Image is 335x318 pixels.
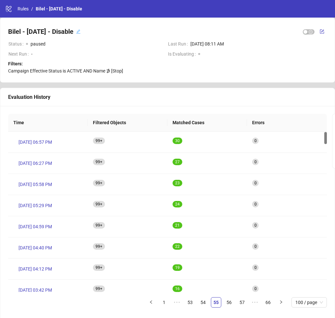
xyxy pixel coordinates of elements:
span: - [31,50,162,58]
span: edit [76,29,81,34]
span: 2 [175,160,177,164]
th: Filtered Objects [88,114,167,132]
button: form [317,28,327,35]
li: 55 [211,297,221,308]
sup: 19 [173,264,182,271]
button: left [146,297,156,308]
a: Bilel - [DATE] - Disable [34,5,84,12]
sup: 27 [173,159,182,165]
span: ••• [250,297,260,308]
li: / [31,5,33,12]
sup: 0 [252,159,259,165]
span: Last Run [168,40,190,47]
span: 2 [175,244,177,249]
strong: Filters: [8,61,23,66]
span: Status [8,40,26,47]
sup: 22 [173,243,182,250]
li: Next Page [276,297,286,308]
sup: 3102 [93,159,105,165]
span: [DATE] 05:29 PM [19,202,52,209]
sup: 16 [173,285,182,292]
sup: 0 [252,264,259,271]
a: 57 [237,298,247,307]
span: 6 [177,286,180,291]
sup: 24 [173,201,182,207]
span: [DATE] 04:12 PM [19,265,52,272]
th: Errors [247,114,327,132]
span: Is Evaluating [168,50,198,58]
span: 7 [177,160,180,164]
a: [DATE] 04:40 PM [13,243,57,253]
span: [DATE] 05:58 PM [19,181,52,188]
span: right [279,300,283,304]
span: 4 [177,202,180,206]
li: Next 5 Pages [250,297,260,308]
span: 2 [177,244,180,249]
sup: 3102 [93,264,105,271]
a: [DATE] 06:57 PM [13,137,57,147]
span: [DATE] 06:57 PM [19,139,52,146]
sup: 0 [252,243,259,250]
sup: 3102 [93,180,105,186]
a: 1 [159,298,169,307]
a: [DATE] 04:59 PM [13,221,57,232]
a: [DATE] 06:27 PM [13,158,57,168]
sup: 0 [252,222,259,229]
span: [DATE] 08:11 AM [190,40,327,47]
li: Previous Page [146,297,156,308]
a: 66 [263,298,273,307]
a: 54 [198,298,208,307]
th: Time [8,114,88,132]
sup: 0 [252,285,259,292]
h4: Bilel - [DATE] - Disable [8,27,73,36]
span: Next Run [8,50,31,58]
span: 3 [177,181,180,185]
button: right [276,297,286,308]
span: 1 [175,286,177,291]
span: paused [31,41,45,46]
th: Matched Cases [167,114,247,132]
span: [DATE] 06:27 PM [19,160,52,167]
span: 2 [175,181,177,185]
span: ••• [172,297,182,308]
span: [DATE] 04:40 PM [19,244,52,251]
span: 2 [175,223,177,228]
sup: 3102 [93,138,105,144]
a: [DATE] 05:58 PM [13,179,57,190]
a: 56 [224,298,234,307]
li: Previous 5 Pages [172,297,182,308]
span: left [149,300,153,304]
sup: 0 [252,201,259,207]
sup: 0 [252,180,259,186]
sup: 3102 [93,222,105,229]
span: 9 [177,265,180,270]
span: 1 [177,223,180,228]
sup: 0 [252,138,259,144]
span: form [320,29,324,34]
span: [DATE] 04:59 PM [19,223,52,230]
span: 1 [175,265,177,270]
span: 0 [177,139,180,143]
sup: 23 [173,180,182,186]
sup: 21 [173,222,182,229]
div: Bilel - [DATE] - Disableedit [8,26,81,37]
a: [DATE] 04:12 PM [13,264,57,274]
span: 2 [175,202,177,206]
sup: 3102 [93,243,105,250]
sup: 3102 [93,201,105,207]
a: 53 [185,298,195,307]
span: [DATE] 03:42 PM [19,286,52,294]
sup: 3102 [93,285,105,292]
div: Evaluation History [8,93,327,101]
div: Page Size [291,297,327,308]
sup: 30 [173,138,182,144]
span: Campaign Effective Status is ACTIVE AND Name ∌ [Stop] [8,68,123,73]
span: 100 / page [295,298,323,307]
a: Rules [16,5,30,12]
